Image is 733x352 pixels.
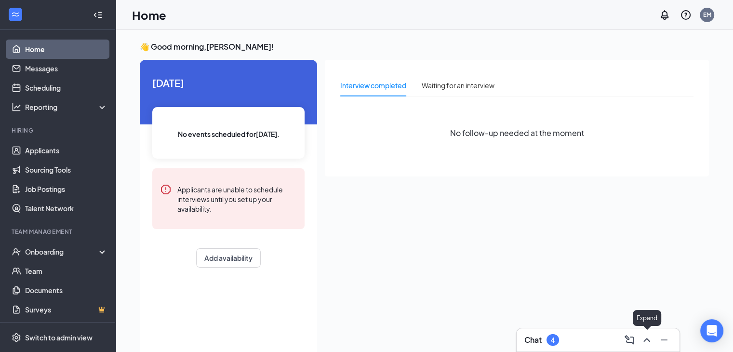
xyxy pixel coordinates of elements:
h1: Home [132,7,166,23]
div: Waiting for an interview [422,80,494,91]
svg: Error [160,184,172,195]
div: Expand [633,310,661,326]
a: SurveysCrown [25,300,107,319]
a: Sourcing Tools [25,160,107,179]
div: Onboarding [25,247,99,257]
a: Scheduling [25,78,107,97]
svg: UserCheck [12,247,21,257]
div: Applicants are unable to schedule interviews until you set up your availability. [177,184,297,214]
a: Messages [25,59,107,78]
a: Job Postings [25,179,107,199]
svg: ComposeMessage [624,334,635,346]
div: 4 [551,336,555,344]
svg: ChevronUp [641,334,653,346]
button: Minimize [656,332,672,348]
a: Team [25,261,107,281]
a: Talent Network [25,199,107,218]
div: EM [703,11,711,19]
div: Team Management [12,228,106,236]
div: Open Intercom Messenger [700,319,723,342]
button: ComposeMessage [622,332,637,348]
svg: Notifications [659,9,670,21]
a: Home [25,40,107,59]
div: Reporting [25,102,108,112]
a: Documents [25,281,107,300]
span: No events scheduled for [DATE] . [178,129,280,139]
a: Applicants [25,141,107,160]
h3: Chat [524,335,542,345]
svg: Settings [12,333,21,342]
div: Hiring [12,126,106,135]
span: [DATE] [152,75,305,90]
svg: Collapse [93,10,103,20]
svg: Analysis [12,102,21,112]
span: No follow-up needed at the moment [450,127,584,139]
svg: Minimize [658,334,670,346]
div: Switch to admin view [25,333,93,342]
h3: 👋 Good morning, [PERSON_NAME] ! [140,41,709,52]
button: ChevronUp [639,332,654,348]
svg: QuestionInfo [680,9,692,21]
button: Add availability [196,248,261,268]
svg: WorkstreamLogo [11,10,20,19]
div: Interview completed [340,80,406,91]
